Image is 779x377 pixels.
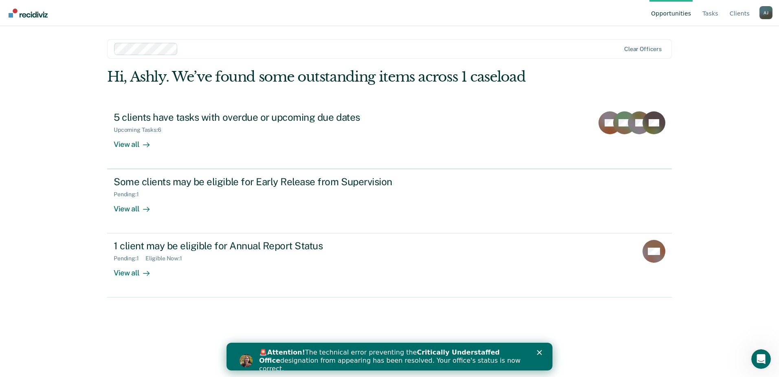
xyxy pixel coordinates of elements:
div: Pending : 1 [114,255,145,262]
div: View all [114,262,159,278]
img: Recidiviz [9,9,48,18]
div: 5 clients have tasks with overdue or upcoming due dates [114,111,400,123]
a: 5 clients have tasks with overdue or upcoming due datesUpcoming Tasks:6View all [107,105,672,169]
div: View all [114,198,159,214]
button: Profile dropdown button [759,6,772,19]
div: Close [310,7,319,12]
div: Some clients may be eligible for Early Release from Supervision [114,176,400,188]
iframe: Intercom live chat banner [227,343,552,370]
div: Eligible Now : 1 [145,255,189,262]
b: Critically Understaffed Office [33,6,273,22]
a: Some clients may be eligible for Early Release from SupervisionPending:1View all [107,169,672,233]
div: Clear officers [624,46,662,53]
iframe: Intercom live chat [751,349,771,369]
div: 1 client may be eligible for Annual Report Status [114,240,400,252]
b: Attention! [41,6,79,13]
div: View all [114,133,159,149]
div: Pending : 1 [114,191,145,198]
div: Upcoming Tasks : 6 [114,126,168,133]
a: 1 client may be eligible for Annual Report StatusPending:1Eligible Now:1View all [107,233,672,297]
div: 🚨 The technical error preventing the designation from appearing has been resolved. Your office's ... [33,6,300,30]
div: A J [759,6,772,19]
div: Hi, Ashly. We’ve found some outstanding items across 1 caseload [107,69,559,85]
